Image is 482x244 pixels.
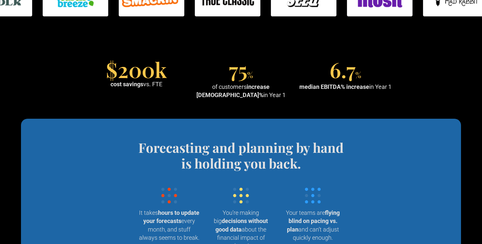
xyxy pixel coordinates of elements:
strong: flying blind on pacing vs. plan [287,209,340,233]
span: 75 [229,55,247,83]
div: $200k [106,62,167,77]
div: vs. FTE [110,80,162,88]
p: Your teams are and can’t adjust quickly enough. [282,209,344,242]
p: It takes every month, and stuff always seems to break. [138,209,200,242]
strong: hours to update your forecasts [143,209,199,224]
span: % [247,70,253,80]
strong: median EBITDA% increase [299,83,369,90]
span: % [355,70,361,80]
div: of customers in Year 1 [191,83,291,99]
strong: cost savings [110,81,143,88]
div: in Year 1 [299,83,392,91]
span: 6.7 [330,55,355,83]
strong: decisions without good data [215,217,268,233]
h4: Forecasting and planning by hand is holding you back. [133,140,349,171]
